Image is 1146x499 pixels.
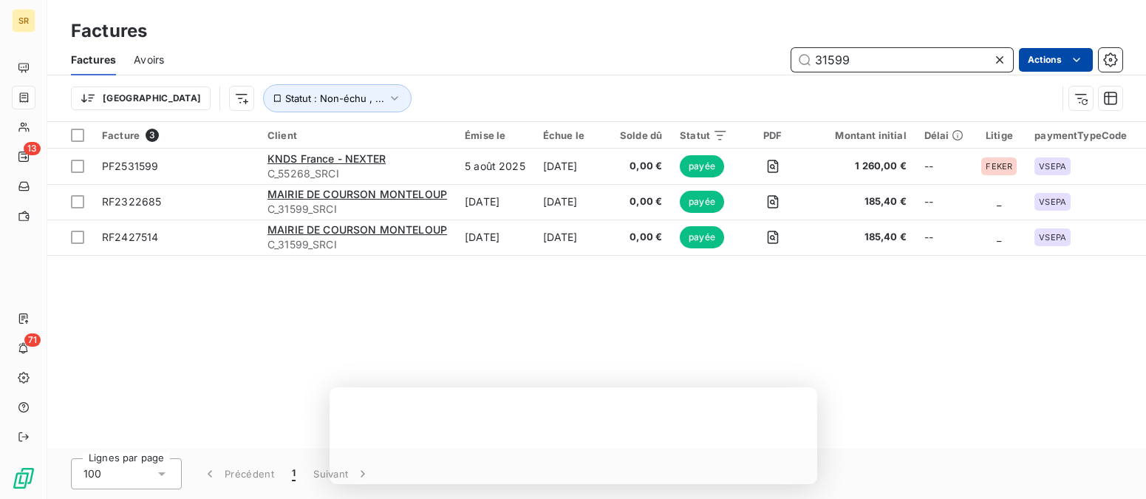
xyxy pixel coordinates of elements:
img: Logo LeanPay [12,466,35,490]
td: -- [915,220,973,255]
h3: Factures [71,18,147,44]
td: [DATE] [534,184,611,220]
span: _ [997,195,1001,208]
span: payée [680,226,724,248]
span: _ [997,231,1001,243]
iframe: Intercom live chat [1096,449,1131,484]
span: VSEPA [1039,197,1066,206]
span: 1 [292,466,296,481]
td: -- [915,184,973,220]
input: Rechercher [791,48,1013,72]
span: C_31599_SRCI [267,202,447,217]
td: [DATE] [534,220,611,255]
span: Factures [71,52,116,67]
span: C_55268_SRCI [267,166,447,181]
span: C_31599_SRCI [267,237,447,252]
div: SR [12,9,35,33]
span: payée [680,191,724,213]
span: 100 [83,466,101,481]
span: PF2531599 [102,160,158,172]
span: 3 [146,129,159,142]
td: [DATE] [456,220,534,255]
span: 1 260,00 € [817,159,906,174]
div: PDF [746,129,799,141]
button: 1 [283,458,304,489]
div: Échue le [543,129,602,141]
span: 71 [24,333,41,347]
span: 0,00 € [620,159,662,174]
span: VSEPA [1039,162,1066,171]
span: Statut : Non-échu , ... [285,92,384,104]
div: Litige [981,129,1017,141]
td: -- [915,149,973,184]
span: VSEPA [1039,233,1066,242]
iframe: Enquête de LeanPay [330,387,817,484]
span: Facture [102,129,140,141]
span: FEKER [986,162,1012,171]
button: Précédent [194,458,283,489]
button: [GEOGRAPHIC_DATA] [71,86,211,110]
span: Avoirs [134,52,164,67]
div: Montant initial [817,129,906,141]
span: payée [680,155,724,177]
span: 0,00 € [620,230,662,245]
span: MAIRIE DE COURSON MONTELOUP [267,188,447,200]
span: MAIRIE DE COURSON MONTELOUP [267,223,447,236]
span: 185,40 € [817,230,906,245]
button: Statut : Non-échu , ... [263,84,412,112]
span: 0,00 € [620,194,662,209]
button: Actions [1019,48,1093,72]
span: RF2427514 [102,231,158,243]
div: Délai [924,129,964,141]
div: Statut [680,129,728,141]
span: 185,40 € [817,194,906,209]
span: 13 [24,142,41,155]
span: RF2322685 [102,195,161,208]
td: [DATE] [534,149,611,184]
div: Émise le [465,129,525,141]
div: Client [267,129,447,141]
span: KNDS France - NEXTER [267,152,386,165]
td: [DATE] [456,184,534,220]
td: 5 août 2025 [456,149,534,184]
div: paymentTypeCode [1034,129,1145,141]
button: Suivant [304,458,379,489]
div: Solde dû [620,129,662,141]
